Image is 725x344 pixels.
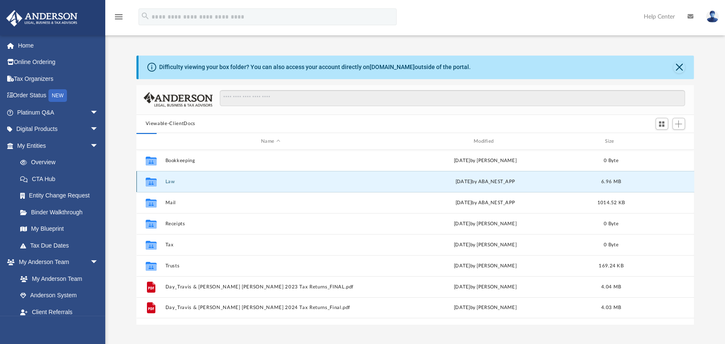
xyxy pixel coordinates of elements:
[656,118,668,130] button: Switch to Grid View
[6,70,111,87] a: Tax Organizers
[114,16,124,22] a: menu
[12,287,107,304] a: Anderson System
[380,178,591,186] div: [DATE] by ABA_NEST_APP
[673,61,685,73] button: Close
[165,305,376,311] button: Day_Travis & [PERSON_NAME] [PERSON_NAME] 2024 Tax Returns_Final.pdf
[599,264,623,268] span: 169.24 KB
[380,283,591,291] div: [DATE] by [PERSON_NAME]
[380,157,591,165] div: [DATE] by [PERSON_NAME]
[12,221,107,237] a: My Blueprint
[165,242,376,248] button: Tax
[380,304,591,312] div: [DATE] by [PERSON_NAME]
[380,199,591,207] div: [DATE] by ABA_NEST_APP
[6,121,111,138] a: Digital Productsarrow_drop_down
[604,243,618,247] span: 0 Byte
[370,64,415,70] a: [DOMAIN_NAME]
[90,254,107,271] span: arrow_drop_down
[165,138,376,145] div: Name
[594,138,628,145] div: Size
[165,221,376,227] button: Receipts
[48,89,67,102] div: NEW
[706,11,719,23] img: User Pic
[165,200,376,205] button: Mail
[604,221,618,226] span: 0 Byte
[12,171,111,187] a: CTA Hub
[165,158,376,163] button: Bookkeeping
[12,154,111,171] a: Overview
[90,104,107,121] span: arrow_drop_down
[141,11,150,21] i: search
[6,137,111,154] a: My Entitiesarrow_drop_down
[601,179,621,184] span: 6.96 MB
[165,284,376,290] button: Day_Travis & [PERSON_NAME] [PERSON_NAME] 2023 Tax Returns_FINAL.pdf
[380,220,591,228] div: [DATE] by [PERSON_NAME]
[6,254,107,271] a: My Anderson Teamarrow_drop_down
[12,304,107,320] a: Client Referrals
[6,37,111,54] a: Home
[165,263,376,269] button: Trusts
[12,187,111,204] a: Entity Change Request
[12,237,111,254] a: Tax Due Dates
[220,90,685,106] input: Search files and folders
[12,204,111,221] a: Binder Walkthrough
[90,137,107,155] span: arrow_drop_down
[4,10,80,27] img: Anderson Advisors Platinum Portal
[380,262,591,270] div: [DATE] by [PERSON_NAME]
[145,120,195,128] button: Viewable-ClientDocs
[601,306,621,310] span: 4.03 MB
[672,118,685,130] button: Add
[6,54,111,71] a: Online Ordering
[601,285,621,289] span: 4.04 MB
[136,150,694,324] div: grid
[6,104,111,121] a: Platinum Q&Aarrow_drop_down
[632,138,690,145] div: id
[380,241,591,249] div: [DATE] by [PERSON_NAME]
[604,158,618,163] span: 0 Byte
[114,12,124,22] i: menu
[6,87,111,104] a: Order StatusNEW
[159,63,471,72] div: Difficulty viewing your box folder? You can also access your account directly on outside of the p...
[140,138,161,145] div: id
[165,179,376,184] button: Law
[379,138,590,145] div: Modified
[597,200,625,205] span: 1014.52 KB
[12,270,103,287] a: My Anderson Team
[90,121,107,138] span: arrow_drop_down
